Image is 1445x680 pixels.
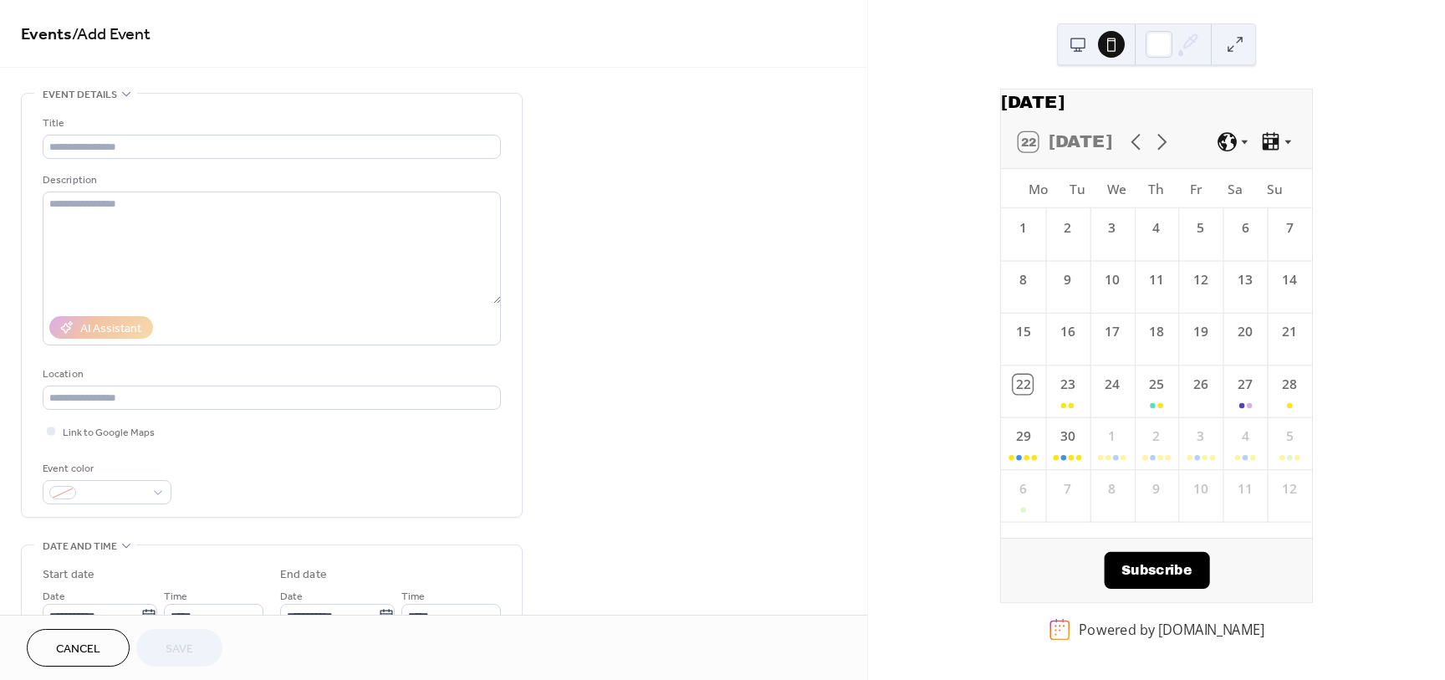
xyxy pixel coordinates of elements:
[1058,169,1097,208] div: Tu
[1102,375,1121,394] div: 24
[1058,323,1077,342] div: 16
[43,366,498,383] div: Location
[1191,479,1210,498] div: 10
[43,86,117,104] span: Event details
[43,115,498,132] div: Title
[1014,323,1033,342] div: 15
[63,424,155,442] span: Link to Google Maps
[1097,169,1136,208] div: We
[1146,323,1166,342] div: 18
[1079,621,1264,639] div: Powered by
[1058,270,1077,289] div: 9
[1058,218,1077,238] div: 2
[164,588,187,606] span: Time
[1001,89,1312,115] div: [DATE]
[1191,323,1210,342] div: 19
[27,629,130,667] button: Cancel
[1058,427,1077,446] div: 30
[1191,427,1210,446] div: 3
[1279,375,1299,394] div: 28
[1279,270,1299,289] div: 14
[1146,218,1166,238] div: 4
[1102,218,1121,238] div: 3
[1014,270,1033,289] div: 8
[43,588,65,606] span: Date
[280,588,303,606] span: Date
[1014,479,1033,498] div: 6
[1176,169,1215,208] div: Fr
[1235,218,1254,238] div: 6
[401,588,425,606] span: Time
[1235,427,1254,446] div: 4
[1146,427,1166,446] div: 2
[1146,479,1166,498] div: 9
[1279,323,1299,342] div: 21
[56,641,100,658] span: Cancel
[1104,552,1209,589] button: Subscribe
[1014,427,1033,446] div: 29
[1102,270,1121,289] div: 10
[43,171,498,189] div: Description
[1216,169,1255,208] div: Sa
[1279,218,1299,238] div: 7
[280,566,327,584] div: End date
[1058,375,1077,394] div: 23
[1019,169,1058,208] div: Mo
[72,18,151,51] span: / Add Event
[1235,375,1254,394] div: 27
[1191,375,1210,394] div: 26
[1235,270,1254,289] div: 13
[1279,479,1299,498] div: 12
[1235,479,1254,498] div: 11
[1191,218,1210,238] div: 5
[1102,427,1121,446] div: 1
[1058,479,1077,498] div: 7
[1014,218,1033,238] div: 1
[43,460,168,478] div: Event color
[21,18,72,51] a: Events
[43,566,94,584] div: Start date
[43,538,117,555] span: Date and time
[1255,169,1294,208] div: Su
[1014,375,1033,394] div: 22
[1158,621,1264,639] a: [DOMAIN_NAME]
[1146,375,1166,394] div: 25
[1235,323,1254,342] div: 20
[1102,323,1121,342] div: 17
[1279,427,1299,446] div: 5
[1136,169,1176,208] div: Th
[1191,270,1210,289] div: 12
[1102,479,1121,498] div: 8
[1146,270,1166,289] div: 11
